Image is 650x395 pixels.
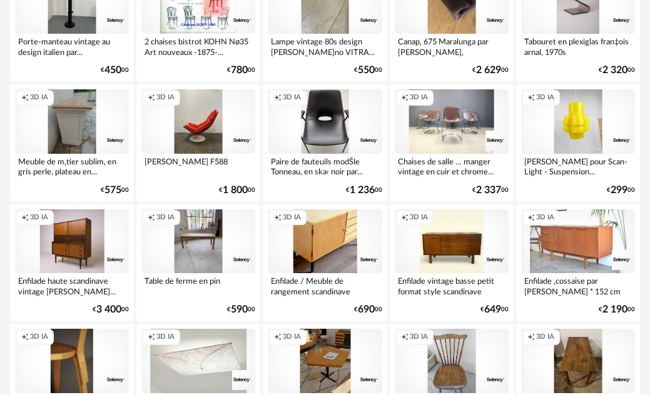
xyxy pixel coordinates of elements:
a: Creation icon 3D IA Meuble de m‚tier sublim‚ en gris perle, plateau en... €57500 [10,84,134,201]
div: € 00 [354,306,382,314]
span: 3D IA [30,213,48,222]
span: Creation icon [274,93,282,102]
div: € 00 [227,306,255,314]
span: Creation icon [148,332,155,342]
span: 3 400 [96,306,121,314]
span: 3D IA [536,93,554,102]
span: Creation icon [274,213,282,222]
span: 299 [611,186,627,194]
div: € 00 [472,66,509,74]
a: Creation icon 3D IA Chaises de salle … manger vintage en cuir et chrome... €2 33700 [390,84,514,201]
span: 780 [231,66,248,74]
div: [PERSON_NAME] pour Scan-Light - Suspension... [521,154,635,179]
span: Creation icon [148,213,155,222]
span: Creation icon [527,332,535,342]
div: Enfilade / Meuble de rangement scandinave vintage... [268,273,382,298]
div: Enfilade vintage basse petit format style scandinave [395,273,509,298]
a: Creation icon 3D IA Enfilade haute scandinave vintage [PERSON_NAME]... €3 40000 [10,204,134,321]
span: Creation icon [401,332,409,342]
div: Paire de fauteuils modŠle Tonneau, en ska‹ noir par... [268,154,382,179]
div: Enfilade haute scandinave vintage [PERSON_NAME]... [15,273,129,298]
a: Creation icon 3D IA Table de ferme en pin €59000 [136,204,260,321]
span: 3D IA [30,93,48,102]
span: 3D IA [410,213,428,222]
span: Creation icon [21,93,29,102]
div: € 00 [599,306,635,314]
div: € 00 [101,66,129,74]
span: 2 629 [476,66,501,74]
span: 450 [104,66,121,74]
span: 1 800 [223,186,248,194]
div: [PERSON_NAME] F588 [141,154,255,179]
div: Canap‚ 675 Maralunga par [PERSON_NAME], [PERSON_NAME] [395,34,509,59]
span: 649 [484,306,501,314]
div: € 00 [480,306,509,314]
span: 575 [104,186,121,194]
div: Table de ferme en pin [141,273,255,298]
a: Creation icon 3D IA Paire de fauteuils modŠle Tonneau, en ska‹ noir par... €1 23600 [263,84,387,201]
span: 3D IA [410,332,428,342]
span: 2 320 [602,66,627,74]
span: 3D IA [410,93,428,102]
div: 2 chaises bistrot KOHN Nø35 Art nouveaux -1875-... [141,34,255,59]
div: € 00 [101,186,129,194]
div: Tabouret en plexiglas fran‡ois arnal, 1970s [521,34,635,59]
span: 3D IA [156,213,175,222]
span: Creation icon [21,213,29,222]
span: Creation icon [21,332,29,342]
span: 3D IA [156,332,175,342]
span: Creation icon [527,93,535,102]
span: 3D IA [536,332,554,342]
span: 3D IA [283,332,301,342]
span: Creation icon [401,213,409,222]
div: € 00 [472,186,509,194]
div: Meuble de m‚tier sublim‚ en gris perle, plateau en... [15,154,129,179]
span: 690 [358,306,375,314]
a: Creation icon 3D IA Enfilade / Meuble de rangement scandinave vintage... €69000 [263,204,387,321]
div: € 00 [607,186,635,194]
div: € 00 [346,186,382,194]
span: Creation icon [274,332,282,342]
span: 3D IA [283,213,301,222]
div: € 00 [227,66,255,74]
span: 3D IA [283,93,301,102]
a: Creation icon 3D IA Enfilade ‚cossaise par [PERSON_NAME] * 152 cm €2 19000 [516,204,640,321]
span: 3D IA [156,93,175,102]
span: 3D IA [536,213,554,222]
a: Creation icon 3D IA [PERSON_NAME] F588 €1 80000 [136,84,260,201]
span: 550 [358,66,375,74]
span: 1 236 [350,186,375,194]
span: 2 337 [476,186,501,194]
div: Enfilade ‚cossaise par [PERSON_NAME] * 152 cm [521,273,635,298]
span: 2 190 [602,306,627,314]
span: Creation icon [527,213,535,222]
a: Creation icon 3D IA [PERSON_NAME] pour Scan-Light - Suspension... €29900 [516,84,640,201]
div: € 00 [219,186,255,194]
span: Creation icon [148,93,155,102]
div: Lampe vintage 80s design [PERSON_NAME]no VITRA... [268,34,382,59]
span: 3D IA [30,332,48,342]
div: € 00 [599,66,635,74]
span: Creation icon [401,93,409,102]
a: Creation icon 3D IA Enfilade vintage basse petit format style scandinave €64900 [390,204,514,321]
span: 590 [231,306,248,314]
div: € 00 [93,306,129,314]
div: € 00 [354,66,382,74]
div: Chaises de salle … manger vintage en cuir et chrome... [395,154,509,179]
div: Porte-manteau vintage au design italien par... [15,34,129,59]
